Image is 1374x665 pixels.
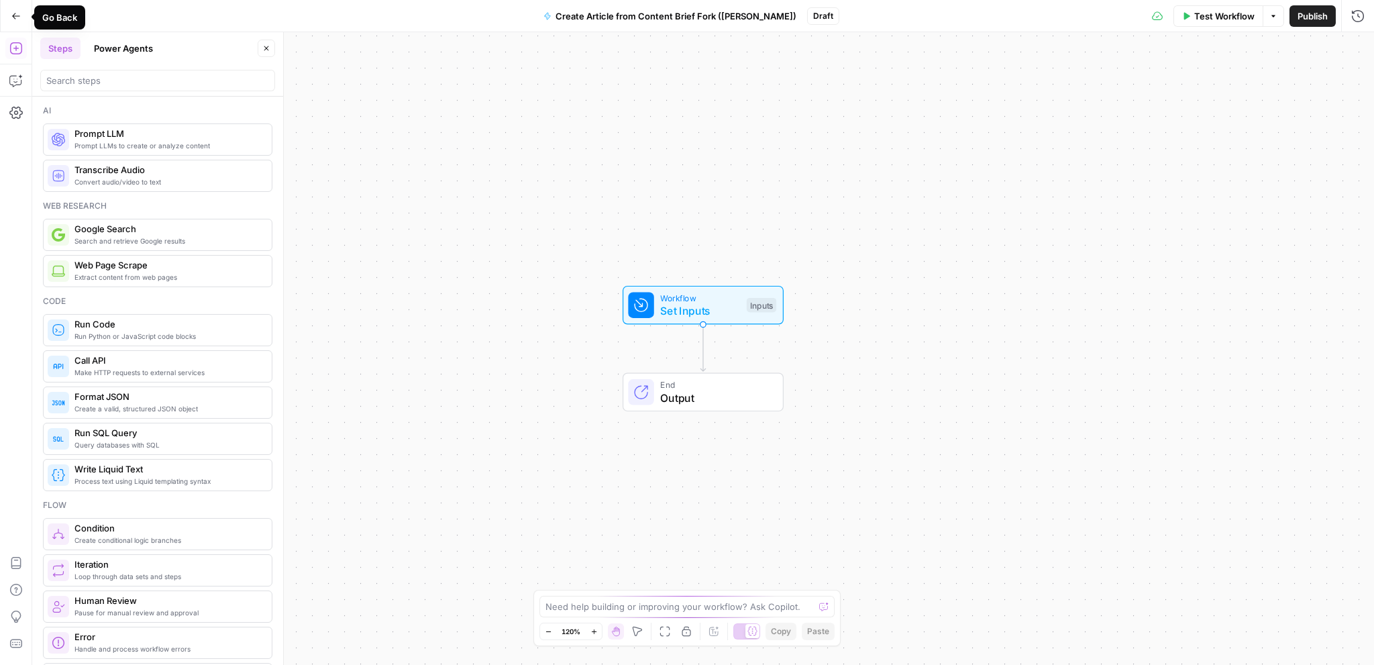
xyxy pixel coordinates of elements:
[74,644,261,654] span: Handle and process workflow errors
[74,127,261,140] span: Prompt LLM
[1298,9,1328,23] span: Publish
[765,623,796,640] button: Copy
[74,558,261,571] span: Iteration
[74,607,261,618] span: Pause for manual review and approval
[74,272,261,283] span: Extract content from web pages
[40,38,81,59] button: Steps
[535,5,804,27] button: Create Article from Content Brief Fork ([PERSON_NAME])
[43,295,272,307] div: Code
[74,535,261,546] span: Create conditional logic branches
[86,38,161,59] button: Power Agents
[578,286,828,325] div: WorkflowSet InputsInputs
[74,222,261,236] span: Google Search
[802,623,835,640] button: Paste
[74,163,261,176] span: Transcribe Audio
[74,176,261,187] span: Convert audio/video to text
[74,571,261,582] span: Loop through data sets and steps
[660,378,770,391] span: End
[700,324,705,371] g: Edge from start to end
[562,626,580,637] span: 120%
[74,367,261,378] span: Make HTTP requests to external services
[74,390,261,403] span: Format JSON
[74,317,261,331] span: Run Code
[43,499,272,511] div: Flow
[747,298,776,313] div: Inputs
[74,354,261,367] span: Call API
[660,291,740,304] span: Workflow
[43,200,272,212] div: Web research
[660,390,770,406] span: Output
[46,74,269,87] input: Search steps
[74,462,261,476] span: Write Liquid Text
[74,521,261,535] span: Condition
[556,9,796,23] span: Create Article from Content Brief Fork ([PERSON_NAME])
[74,426,261,440] span: Run SQL Query
[74,403,261,414] span: Create a valid, structured JSON object
[1194,9,1255,23] span: Test Workflow
[74,258,261,272] span: Web Page Scrape
[74,440,261,450] span: Query databases with SQL
[74,594,261,607] span: Human Review
[807,625,829,637] span: Paste
[74,331,261,342] span: Run Python or JavaScript code blocks
[43,105,272,117] div: Ai
[1173,5,1263,27] button: Test Workflow
[74,140,261,151] span: Prompt LLMs to create or analyze content
[1289,5,1336,27] button: Publish
[578,373,828,412] div: EndOutput
[42,11,77,24] div: Go Back
[771,625,791,637] span: Copy
[74,476,261,487] span: Process text using Liquid templating syntax
[660,303,740,319] span: Set Inputs
[74,630,261,644] span: Error
[74,236,261,246] span: Search and retrieve Google results
[813,10,833,22] span: Draft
